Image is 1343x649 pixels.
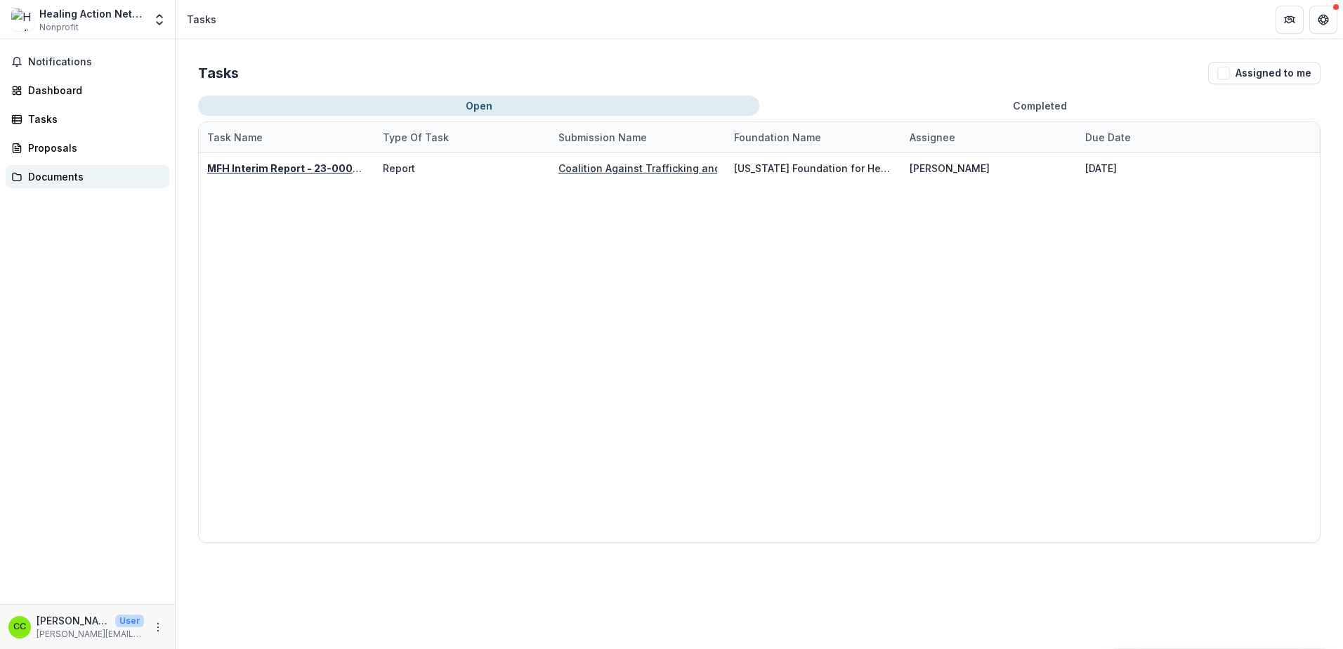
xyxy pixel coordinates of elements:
[150,619,166,636] button: More
[910,161,990,176] div: [PERSON_NAME]
[6,136,169,159] a: Proposals
[207,162,395,174] a: MFH Interim Report - 23-0003-OF-23
[28,169,158,184] div: Documents
[374,122,550,152] div: Type of Task
[198,96,759,116] button: Open
[1077,122,1252,152] div: Due Date
[28,140,158,155] div: Proposals
[1208,62,1321,84] button: Assigned to me
[726,122,901,152] div: Foundation Name
[550,122,726,152] div: Submission Name
[1276,6,1304,34] button: Partners
[39,21,79,34] span: Nonprofit
[199,130,271,145] div: Task Name
[28,83,158,98] div: Dashboard
[28,112,158,126] div: Tasks
[115,615,144,627] p: User
[11,8,34,31] img: Healing Action Network Inc
[6,165,169,188] a: Documents
[199,122,374,152] div: Task Name
[550,130,655,145] div: Submission Name
[6,79,169,102] a: Dashboard
[187,12,216,27] div: Tasks
[13,622,26,631] div: Cassandra Cooke
[181,9,222,29] nav: breadcrumb
[6,51,169,73] button: Notifications
[901,122,1077,152] div: Assignee
[726,130,830,145] div: Foundation Name
[37,613,110,628] p: [PERSON_NAME]
[759,96,1321,116] button: Completed
[1085,161,1117,176] div: [DATE]
[374,130,457,145] div: Type of Task
[558,162,962,174] a: Coalition Against Trafficking and Exploitation - Coordinated Community Response
[28,56,164,68] span: Notifications
[1077,130,1139,145] div: Due Date
[37,628,144,641] p: [PERSON_NAME][EMAIL_ADDRESS][DOMAIN_NAME]
[6,107,169,131] a: Tasks
[39,6,144,21] div: Healing Action Network Inc
[150,6,169,34] button: Open entity switcher
[198,65,239,81] h2: Tasks
[1309,6,1337,34] button: Get Help
[383,161,415,176] div: Report
[734,161,893,176] div: [US_STATE] Foundation for Health
[901,130,964,145] div: Assignee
